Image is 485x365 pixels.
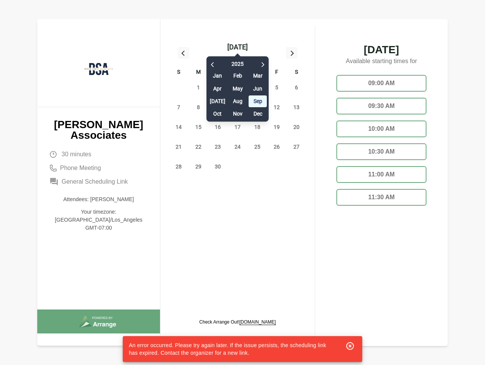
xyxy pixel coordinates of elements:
span: Wednesday, September 24, 2025 [232,141,243,152]
p: Attendees: [PERSON_NAME] [49,195,148,203]
span: Thursday, September 25, 2025 [252,141,263,152]
span: Monday, September 29, 2025 [193,161,204,172]
span: Friday, September 19, 2025 [271,122,282,132]
span: Monday, September 1, 2025 [193,82,204,93]
span: Saturday, September 20, 2025 [291,122,302,132]
span: Monday, September 22, 2025 [193,141,204,152]
span: Monday, September 8, 2025 [193,102,204,113]
span: Phone Meeting [60,163,101,173]
span: Sunday, September 7, 2025 [173,102,184,113]
span: Sunday, September 28, 2025 [173,161,184,172]
div: 09:30 AM [336,98,426,114]
p: Your timezone: [GEOGRAPHIC_DATA]/Los_Angeles GMT-07:00 [49,208,148,232]
span: An error occurred. Please try again later. If the issue persists, the scheduling link has expired... [129,342,326,356]
span: Wednesday, September 17, 2025 [232,122,243,132]
span: [DATE] [330,44,433,55]
span: Friday, September 26, 2025 [271,141,282,152]
p: Available starting times for [330,55,433,69]
span: 30 minutes [62,150,91,159]
span: Tuesday, September 16, 2025 [212,122,223,132]
div: 10:30 AM [336,143,426,160]
span: Sunday, September 14, 2025 [173,122,184,132]
div: 09:00 AM [336,75,426,92]
div: 11:30 AM [336,189,426,206]
span: Saturday, September 6, 2025 [291,82,302,93]
span: Friday, September 12, 2025 [271,102,282,113]
span: Saturday, September 13, 2025 [291,102,302,113]
span: Tuesday, September 30, 2025 [212,161,223,172]
div: [DATE] [227,42,248,52]
p: Check Arrange Out! [199,319,276,325]
span: Sunday, September 21, 2025 [173,141,184,152]
span: Friday, September 5, 2025 [271,82,282,93]
div: S [287,68,306,78]
span: General Scheduling Link [62,177,128,186]
div: M [189,68,208,78]
div: S [169,68,189,78]
div: F [267,68,287,78]
a: [DOMAIN_NAME] [239,319,276,325]
p: [PERSON_NAME] Associates [49,119,148,141]
div: 11:00 AM [336,166,426,183]
span: Thursday, September 18, 2025 [252,122,263,132]
div: 10:00 AM [336,121,426,137]
span: Tuesday, September 23, 2025 [212,141,223,152]
span: Saturday, September 27, 2025 [291,141,302,152]
span: Monday, September 15, 2025 [193,122,204,132]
